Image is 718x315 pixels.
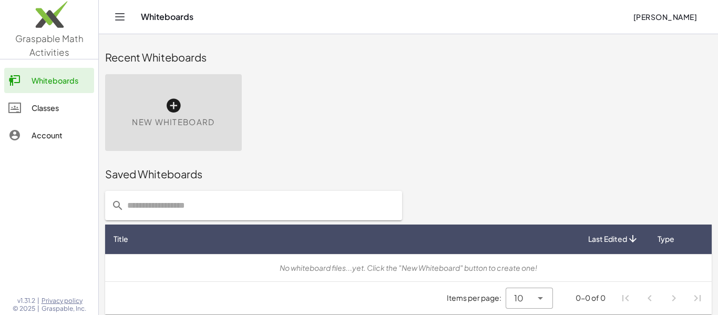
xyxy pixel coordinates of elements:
[447,292,506,303] span: Items per page:
[42,304,86,313] span: Graspable, Inc.
[4,95,94,120] a: Classes
[42,297,86,305] a: Privacy policy
[514,292,524,304] span: 10
[17,297,35,305] span: v1.31.2
[111,8,128,25] button: Toggle navigation
[32,101,90,114] div: Classes
[633,12,697,22] span: [PERSON_NAME]
[111,199,124,212] i: prepended action
[37,297,39,305] span: |
[37,304,39,313] span: |
[624,7,705,26] button: [PERSON_NAME]
[114,262,703,273] div: No whiteboard files...yet. Click the "New Whiteboard" button to create one!
[32,74,90,87] div: Whiteboards
[658,233,674,245] span: Type
[132,116,214,128] span: New Whiteboard
[15,33,84,58] span: Graspable Math Activities
[4,123,94,148] a: Account
[114,233,128,245] span: Title
[105,167,712,181] div: Saved Whiteboards
[13,304,35,313] span: © 2025
[32,129,90,141] div: Account
[614,286,710,310] nav: Pagination Navigation
[105,50,712,65] div: Recent Whiteboards
[588,233,627,245] span: Last Edited
[4,68,94,93] a: Whiteboards
[576,292,606,303] div: 0-0 of 0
